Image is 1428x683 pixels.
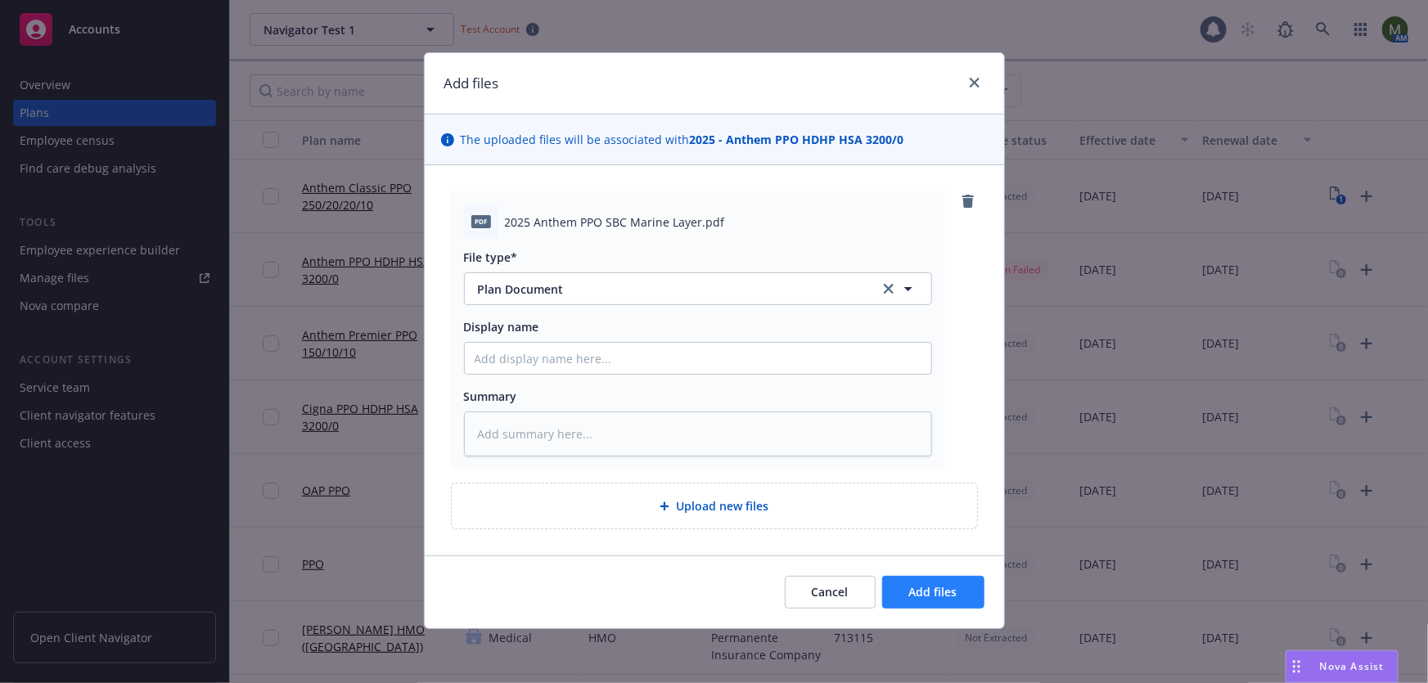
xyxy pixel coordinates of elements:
[909,584,957,600] span: Add files
[464,249,518,265] span: File type*
[1286,650,1399,683] button: Nova Assist
[464,389,517,404] span: Summary
[690,132,904,147] strong: 2025 - Anthem PPO HDHP HSA 3200/0
[505,213,725,231] span: 2025 Anthem PPO SBC Marine Layer.pdf
[471,215,491,227] span: pdf
[464,319,539,335] span: Display name
[1320,659,1385,673] span: Nova Assist
[465,343,931,374] input: Add display name here...
[879,279,899,299] a: clear selection
[451,483,978,529] div: Upload new files
[461,131,904,148] span: The uploaded files will be associated with
[444,73,499,94] h1: Add files
[958,191,978,211] a: remove
[1286,651,1307,682] div: Drag to move
[676,497,768,514] span: Upload new files
[464,272,932,305] button: Plan Documentclear selection
[812,584,849,600] span: Cancel
[882,576,984,609] button: Add files
[965,73,984,92] a: close
[785,576,876,609] button: Cancel
[478,281,857,298] span: Plan Document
